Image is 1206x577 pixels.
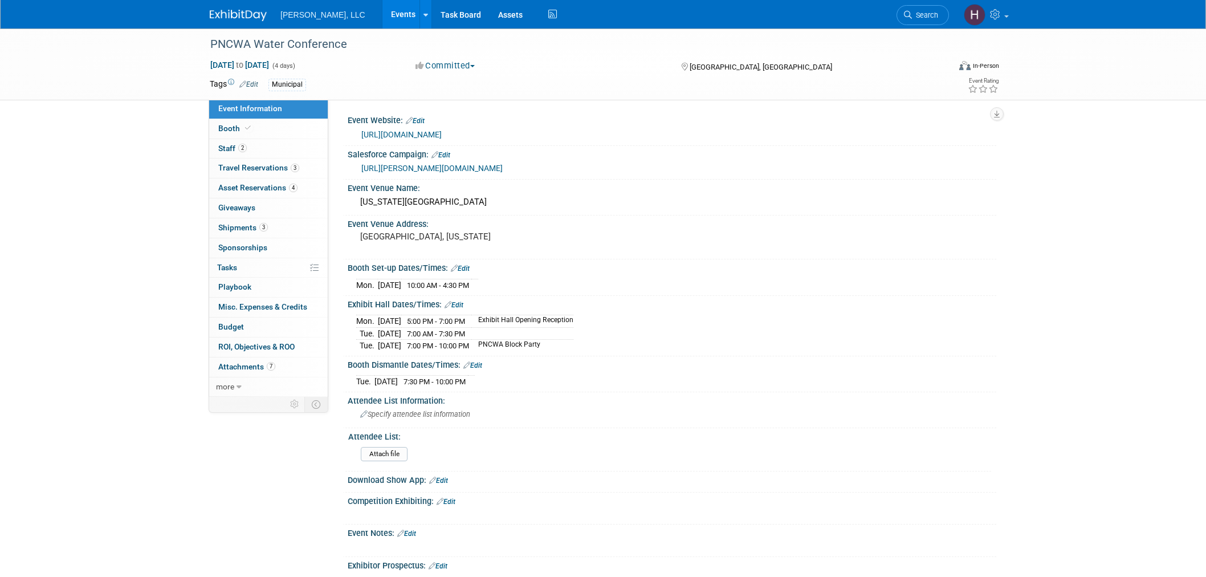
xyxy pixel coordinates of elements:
pre: [GEOGRAPHIC_DATA], [US_STATE] [360,231,605,242]
a: Shipments3 [209,218,328,238]
div: Event Rating [968,78,999,84]
a: [URL][DOMAIN_NAME] [361,130,442,139]
td: [DATE] [378,340,401,352]
div: Attendee List: [348,428,991,442]
a: more [209,377,328,397]
a: Edit [437,498,455,506]
td: [DATE] [378,279,401,291]
span: Asset Reservations [218,183,298,192]
div: Booth Dismantle Dates/Times: [348,356,996,371]
a: Sponsorships [209,238,328,258]
div: Event Website: [348,112,996,127]
a: Edit [451,265,470,273]
div: Event Venue Address: [348,216,996,230]
a: Travel Reservations3 [209,159,328,178]
span: 3 [291,164,299,172]
td: Tue. [356,376,374,388]
td: Tue. [356,340,378,352]
span: 2 [238,144,247,152]
td: Mon. [356,315,378,328]
a: Edit [431,151,450,159]
td: [DATE] [374,376,398,388]
img: Hannah Mulholland [964,4,985,26]
div: Event Notes: [348,525,996,539]
div: Exhibitor Prospectus: [348,557,996,572]
span: to [234,60,245,70]
span: Attachments [218,362,275,371]
div: PNCWA Water Conference [206,34,932,55]
a: Attachments7 [209,357,328,377]
a: [URL][PERSON_NAME][DOMAIN_NAME] [361,164,503,173]
a: ROI, Objectives & ROO [209,338,328,357]
div: Download Show App: [348,472,996,486]
span: Event Information [218,104,282,113]
div: Event Venue Name: [348,180,996,194]
img: ExhibitDay [210,10,267,21]
a: Search [897,5,949,25]
td: Toggle Event Tabs [305,397,328,412]
a: Misc. Expenses & Credits [209,298,328,317]
a: Edit [429,562,447,570]
span: [DATE] [DATE] [210,60,270,70]
div: Booth Set-up Dates/Times: [348,259,996,274]
img: Format-Inperson.png [959,61,971,70]
td: Tue. [356,327,378,340]
span: 3 [259,223,268,231]
a: Playbook [209,278,328,297]
span: Staff [218,144,247,153]
td: PNCWA Block Party [471,340,573,352]
div: Attendee List Information: [348,392,996,407]
span: Giveaways [218,203,255,212]
td: [DATE] [378,315,401,328]
a: Event Information [209,99,328,119]
span: 4 [289,184,298,192]
span: Playbook [218,282,251,291]
div: Event Format [882,59,999,76]
a: Staff2 [209,139,328,159]
span: Budget [218,322,244,331]
a: Edit [239,80,258,88]
span: Search [912,11,938,19]
span: Specify attendee list information [360,410,470,418]
a: Edit [445,301,463,309]
span: more [216,382,234,391]
a: Booth [209,119,328,139]
td: Exhibit Hall Opening Reception [471,315,573,328]
span: [GEOGRAPHIC_DATA], [GEOGRAPHIC_DATA] [690,63,832,71]
a: Edit [406,117,425,125]
td: Mon. [356,279,378,291]
div: Municipal [268,79,306,91]
span: Travel Reservations [218,163,299,172]
span: [PERSON_NAME], LLC [280,10,365,19]
span: Booth [218,124,253,133]
a: Edit [429,477,448,485]
a: Edit [463,361,482,369]
div: [US_STATE][GEOGRAPHIC_DATA] [356,193,988,211]
div: Exhibit Hall Dates/Times: [348,296,996,311]
span: 7:00 AM - 7:30 PM [407,330,465,338]
span: 7 [267,362,275,371]
td: Personalize Event Tab Strip [285,397,305,412]
a: Tasks [209,258,328,278]
span: 10:00 AM - 4:30 PM [407,281,469,290]
a: Giveaways [209,198,328,218]
a: Edit [397,530,416,538]
div: Competition Exhibiting: [348,493,996,507]
span: Tasks [217,263,237,272]
div: Salesforce Campaign: [348,146,996,161]
span: Sponsorships [218,243,267,252]
span: ROI, Objectives & ROO [218,342,295,351]
button: Committed [411,60,479,72]
span: (4 days) [271,62,295,70]
td: Tags [210,78,258,91]
div: In-Person [972,62,999,70]
span: 7:00 PM - 10:00 PM [407,342,469,350]
a: Budget [209,318,328,337]
span: Misc. Expenses & Credits [218,302,307,311]
td: [DATE] [378,327,401,340]
i: Booth reservation complete [245,125,251,131]
span: 7:30 PM - 10:00 PM [404,377,466,386]
a: Asset Reservations4 [209,178,328,198]
span: 5:00 PM - 7:00 PM [407,317,465,326]
span: Shipments [218,223,268,232]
